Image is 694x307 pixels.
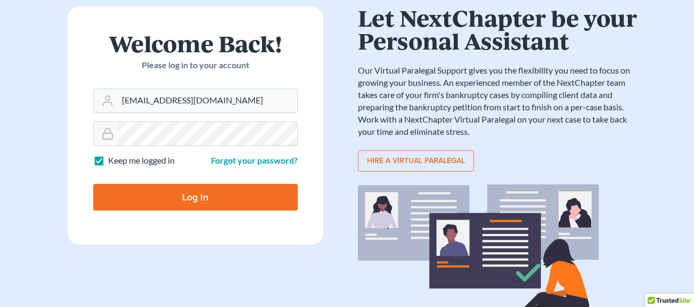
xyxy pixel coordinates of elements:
[358,6,640,52] h1: Let NextChapter be your Personal Assistant
[211,155,298,165] a: Forgot your password?
[93,184,298,211] input: Log In
[93,32,298,55] h1: Welcome Back!
[358,150,474,172] a: Hire a virtual paralegal
[358,64,640,138] p: Our Virtual Paralegal Support gives you the flexibility you need to focus on growing your busines...
[118,89,297,112] input: Email Address
[108,155,175,167] label: Keep me logged in
[93,59,298,71] p: Please log in to your account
